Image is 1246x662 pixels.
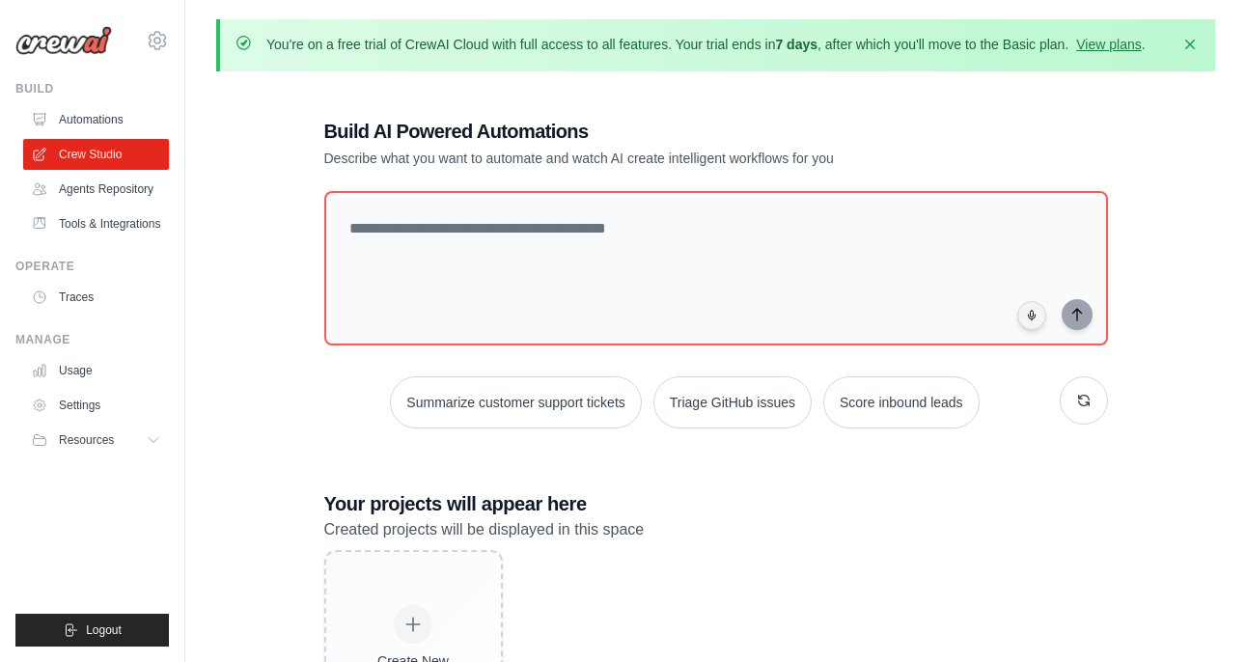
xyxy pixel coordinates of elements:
button: Triage GitHub issues [653,376,812,428]
p: You're on a free trial of CrewAI Cloud with full access to all features. Your trial ends in , aft... [266,35,1146,54]
a: Crew Studio [23,139,169,170]
span: Resources [59,432,114,448]
button: Resources [23,425,169,455]
a: Traces [23,282,169,313]
a: Settings [23,390,169,421]
div: Operate [15,259,169,274]
strong: 7 days [775,37,817,52]
h1: Build AI Powered Automations [324,118,973,145]
a: Automations [23,104,169,135]
button: Click to speak your automation idea [1017,301,1046,330]
p: Created projects will be displayed in this space [324,517,1108,542]
button: Logout [15,614,169,647]
button: Get new suggestions [1060,376,1108,425]
span: Logout [86,622,122,638]
button: Score inbound leads [823,376,980,428]
a: Tools & Integrations [23,208,169,239]
div: Manage [15,332,169,347]
a: Usage [23,355,169,386]
img: Logo [15,26,112,55]
div: Build [15,81,169,97]
a: Agents Repository [23,174,169,205]
h3: Your projects will appear here [324,490,1108,517]
button: Summarize customer support tickets [390,376,641,428]
a: View plans [1076,37,1141,52]
p: Describe what you want to automate and watch AI create intelligent workflows for you [324,149,973,168]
